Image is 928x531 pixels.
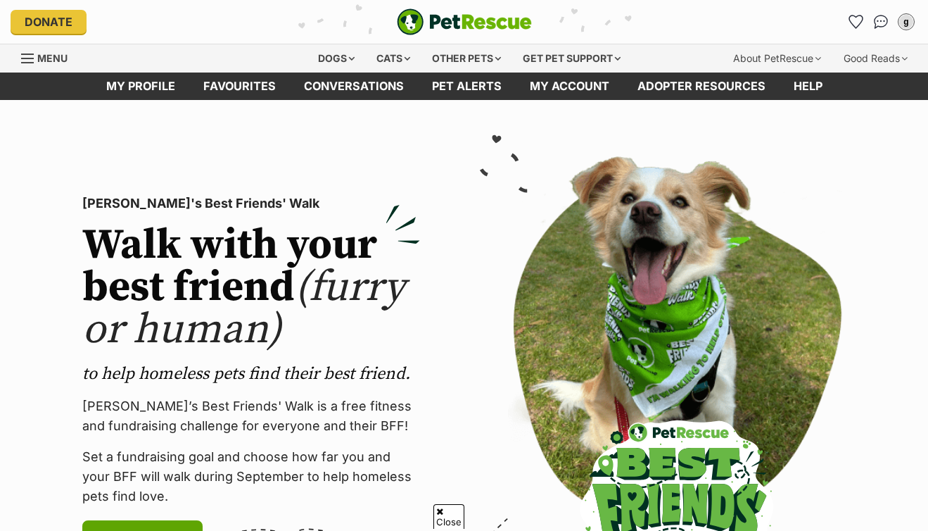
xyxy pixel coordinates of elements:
[82,194,420,213] p: [PERSON_NAME]'s Best Friends' Walk
[189,73,290,100] a: Favourites
[397,8,532,35] a: PetRescue
[422,44,511,73] div: Other pets
[11,10,87,34] a: Donate
[899,15,913,29] div: g
[367,44,420,73] div: Cats
[780,73,837,100] a: Help
[433,504,464,529] span: Close
[623,73,780,100] a: Adopter resources
[870,11,892,33] a: Conversations
[397,8,532,35] img: logo-e224e6f780fb5917bec1dbf3a21bbac754714ae5b6737aabdf751b685950b380.svg
[418,73,516,100] a: Pet alerts
[844,11,917,33] ul: Account quick links
[895,11,917,33] button: My account
[82,396,420,436] p: [PERSON_NAME]’s Best Friends' Walk is a free fitness and fundraising challenge for everyone and t...
[82,447,420,506] p: Set a fundraising goal and choose how far you and your BFF will walk during September to help hom...
[290,73,418,100] a: conversations
[82,225,420,351] h2: Walk with your best friend
[308,44,364,73] div: Dogs
[513,44,630,73] div: Get pet support
[844,11,867,33] a: Favourites
[92,73,189,100] a: My profile
[834,44,917,73] div: Good Reads
[874,15,889,29] img: chat-41dd97257d64d25036548639549fe6c8038ab92f7586957e7f3b1b290dea8141.svg
[37,52,68,64] span: Menu
[82,363,420,385] p: to help homeless pets find their best friend.
[516,73,623,100] a: My account
[82,261,405,356] span: (furry or human)
[723,44,831,73] div: About PetRescue
[21,44,77,70] a: Menu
